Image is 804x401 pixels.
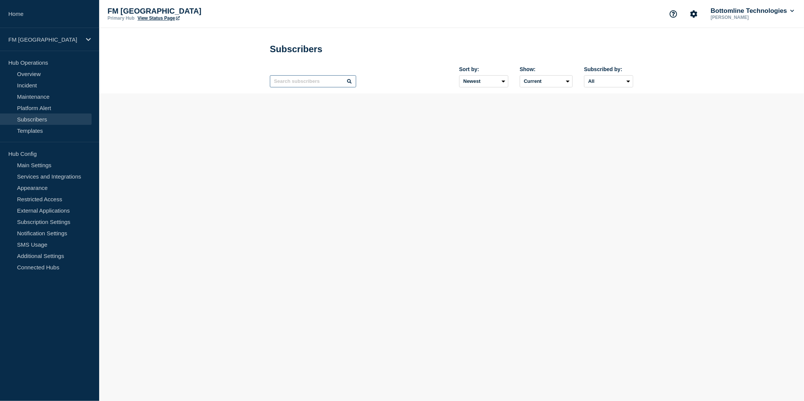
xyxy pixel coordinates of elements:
p: [PERSON_NAME] [709,15,788,20]
select: Subscribed by [584,75,633,87]
h1: Subscribers [270,44,323,54]
button: Support [665,6,681,22]
select: Sort by [459,75,508,87]
p: FM [GEOGRAPHIC_DATA] [108,7,259,16]
div: Sort by: [459,66,508,72]
select: Deleted [520,75,573,87]
input: Search subscribers [270,75,356,87]
div: Subscribed by: [584,66,633,72]
div: Show: [520,66,573,72]
button: Account settings [686,6,702,22]
p: Primary Hub [108,16,134,21]
button: Bottomline Technologies [709,7,796,15]
a: View Status Page [137,16,179,21]
p: FM [GEOGRAPHIC_DATA] [8,36,81,43]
